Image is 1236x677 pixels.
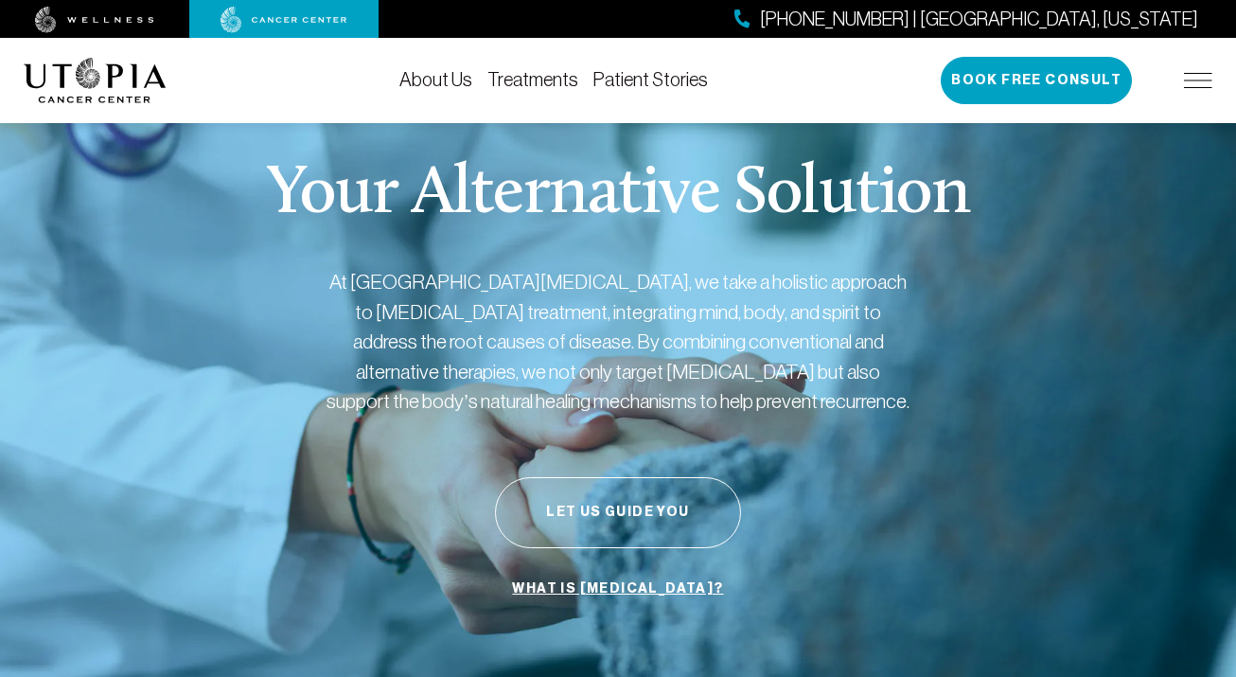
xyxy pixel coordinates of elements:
[495,477,741,548] button: Let Us Guide You
[35,7,154,33] img: wellness
[487,69,578,90] a: Treatments
[507,571,728,607] a: What is [MEDICAL_DATA]?
[1184,73,1212,88] img: icon-hamburger
[24,58,167,103] img: logo
[734,6,1198,33] a: [PHONE_NUMBER] | [GEOGRAPHIC_DATA], [US_STATE]
[399,69,472,90] a: About Us
[760,6,1198,33] span: [PHONE_NUMBER] | [GEOGRAPHIC_DATA], [US_STATE]
[221,7,347,33] img: cancer center
[266,161,969,229] p: Your Alternative Solution
[593,69,708,90] a: Patient Stories
[941,57,1132,104] button: Book Free Consult
[325,267,911,417] p: At [GEOGRAPHIC_DATA][MEDICAL_DATA], we take a holistic approach to [MEDICAL_DATA] treatment, inte...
